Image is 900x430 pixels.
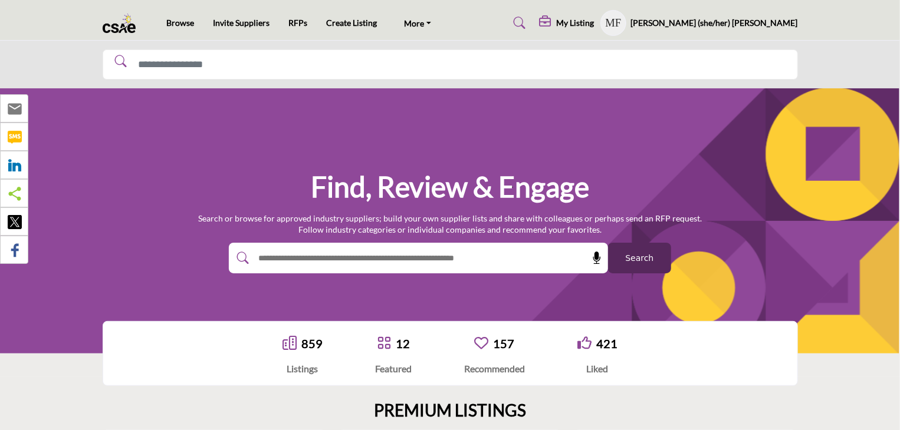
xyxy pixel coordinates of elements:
a: 157 [493,336,514,350]
a: 859 [301,336,323,350]
div: Recommended [464,362,525,376]
a: More [396,15,439,31]
a: Browse [166,18,194,28]
span: Search by Voice [583,252,603,264]
p: Search or browse for approved industry suppliers; build your own supplier lists and share with co... [198,213,702,236]
a: 421 [596,336,617,350]
input: Search Solutions [103,49,798,80]
a: Go to Recommended [474,336,488,352]
a: Invite Suppliers [213,18,270,28]
h5: [PERSON_NAME] (she/her) [PERSON_NAME] [631,17,798,29]
div: Liked [577,362,617,376]
i: Go to Liked [577,336,592,350]
h1: Find, Review & Engage [311,168,589,205]
a: Go to Featured [377,336,391,352]
div: My Listing [540,16,594,30]
a: RFPs [288,18,307,28]
a: Create Listing [326,18,377,28]
span: Search [625,252,653,264]
img: Site Logo [103,14,142,33]
button: Show hide supplier dropdown [600,10,626,36]
div: Featured [375,362,412,376]
button: Search [608,243,671,273]
h5: My Listing [557,18,594,28]
div: Listings [283,362,323,376]
a: Search [502,14,533,32]
a: 12 [396,336,410,350]
h2: PREMIUM LISTINGS [374,401,526,421]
